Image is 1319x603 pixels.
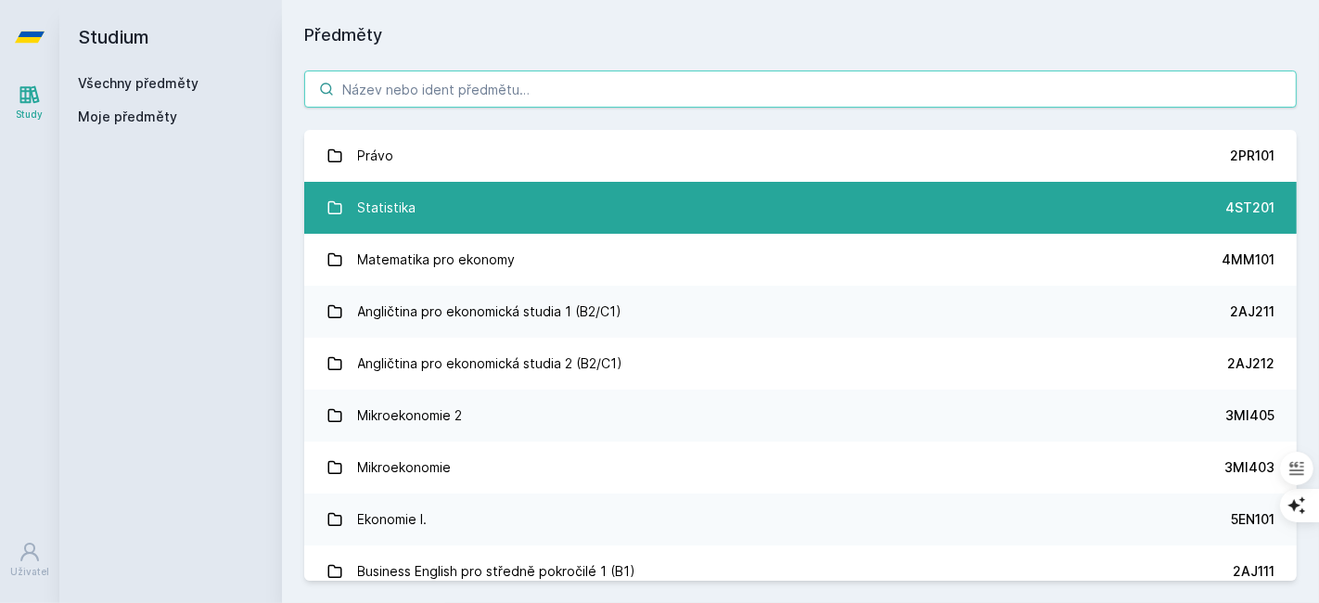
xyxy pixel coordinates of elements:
[1227,354,1274,373] div: 2AJ212
[1230,302,1274,321] div: 2AJ211
[78,108,177,126] span: Moje předměty
[358,241,516,278] div: Matematika pro ekonomy
[304,71,1297,108] input: Název nebo ident předmětu…
[1233,562,1274,581] div: 2AJ111
[358,189,416,226] div: Statistika
[1225,406,1274,425] div: 3MI405
[78,75,198,91] a: Všechny předměty
[358,137,394,174] div: Právo
[10,565,49,579] div: Uživatel
[304,234,1297,286] a: Matematika pro ekonomy 4MM101
[1224,458,1274,477] div: 3MI403
[4,532,56,588] a: Uživatel
[304,494,1297,545] a: Ekonomie I. 5EN101
[1222,250,1274,269] div: 4MM101
[358,449,452,486] div: Mikroekonomie
[304,182,1297,234] a: Statistika 4ST201
[304,338,1297,390] a: Angličtina pro ekonomická studia 2 (B2/C1) 2AJ212
[304,22,1297,48] h1: Předměty
[1230,147,1274,165] div: 2PR101
[4,74,56,131] a: Study
[17,108,44,122] div: Study
[304,545,1297,597] a: Business English pro středně pokročilé 1 (B1) 2AJ111
[304,130,1297,182] a: Právo 2PR101
[304,442,1297,494] a: Mikroekonomie 3MI403
[358,397,463,434] div: Mikroekonomie 2
[1225,199,1274,217] div: 4ST201
[358,345,623,382] div: Angličtina pro ekonomická studia 2 (B2/C1)
[358,293,622,330] div: Angličtina pro ekonomická studia 1 (B2/C1)
[358,501,428,538] div: Ekonomie I.
[304,286,1297,338] a: Angličtina pro ekonomická studia 1 (B2/C1) 2AJ211
[304,390,1297,442] a: Mikroekonomie 2 3MI405
[1231,510,1274,529] div: 5EN101
[358,553,636,590] div: Business English pro středně pokročilé 1 (B1)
